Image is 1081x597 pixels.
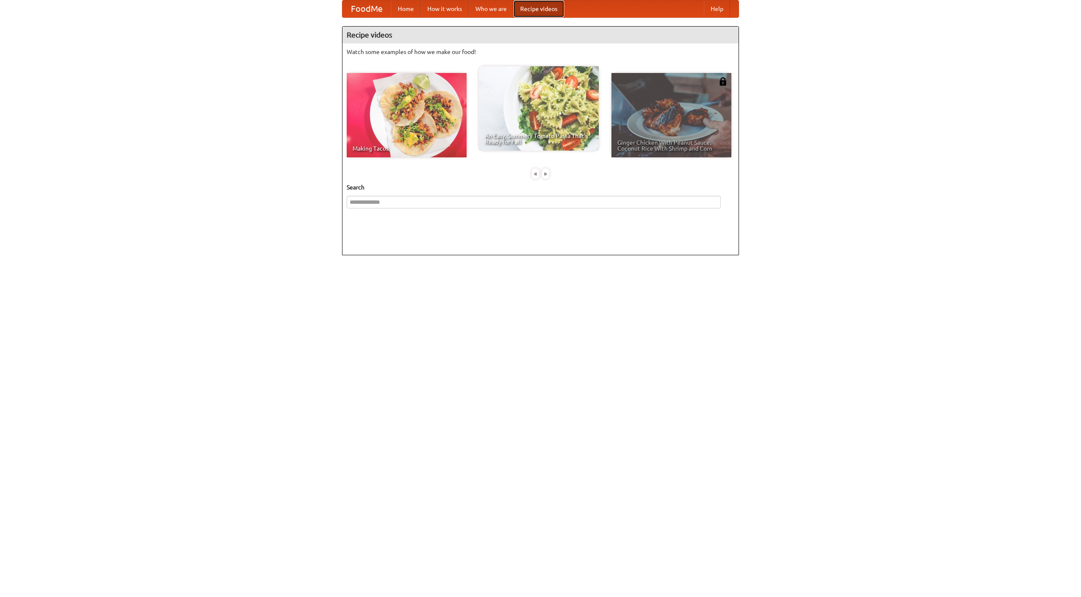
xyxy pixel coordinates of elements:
div: » [542,168,549,179]
a: Help [704,0,730,17]
h4: Recipe videos [342,27,739,43]
span: Making Tacos [353,146,461,151]
a: FoodMe [342,0,391,17]
a: How it works [421,0,469,17]
img: 483408.png [719,77,727,86]
p: Watch some examples of how we make our food! [347,48,734,56]
span: An Easy, Summery Tomato Pasta That's Ready for Fall [485,133,593,145]
a: Making Tacos [347,73,467,157]
div: « [532,168,539,179]
h5: Search [347,183,734,192]
a: An Easy, Summery Tomato Pasta That's Ready for Fall [479,66,599,151]
a: Recipe videos [513,0,564,17]
a: Who we are [469,0,513,17]
a: Home [391,0,421,17]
